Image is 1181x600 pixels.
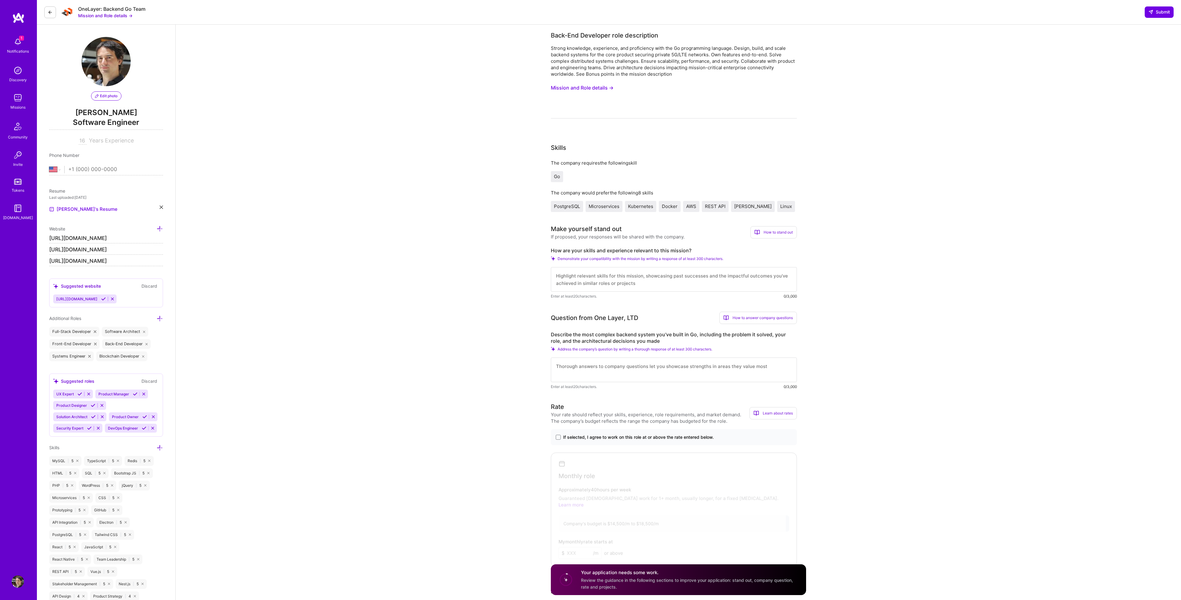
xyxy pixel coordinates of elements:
[49,316,81,321] span: Additional Roles
[12,36,24,48] img: bell
[49,518,94,527] div: API Integration 5
[551,383,597,390] span: Enter at least 20 characters.
[143,330,145,333] i: icon Close
[141,583,144,585] i: icon Close
[9,77,27,83] div: Discovery
[91,403,95,408] i: Accept
[551,256,555,261] i: Check
[66,471,67,476] span: |
[49,207,54,212] img: Resume
[10,119,25,134] img: Community
[103,569,105,574] span: |
[141,392,146,396] i: Reject
[12,202,24,214] img: guide book
[49,234,163,243] input: http://...
[589,203,619,209] span: Microservices
[79,137,86,145] input: XX
[79,495,80,500] span: |
[84,534,86,536] i: icon Close
[784,293,797,299] div: 0/3,000
[662,203,678,209] span: Docker
[49,542,79,552] div: React 5
[147,472,149,474] i: icon Close
[686,203,696,209] span: AWS
[116,579,147,589] div: Nest.js 5
[19,36,24,41] span: 1
[53,378,58,384] i: icon SuggestedTeams
[49,554,91,564] div: React Native 5
[87,426,92,430] i: Accept
[109,495,110,500] span: |
[112,570,114,573] i: icon Close
[53,283,101,289] div: Suggested website
[89,521,91,523] i: icon Close
[551,347,555,351] i: Check
[102,483,104,488] span: |
[74,472,76,474] i: icon Close
[49,456,82,466] div: MySQL 5
[91,505,122,515] div: GitHub 5
[86,558,88,560] i: icon Close
[110,297,115,301] i: Reject
[49,445,59,450] span: Skills
[150,426,155,430] i: Reject
[136,483,137,488] span: |
[71,484,73,486] i: icon Close
[103,472,105,474] i: icon Close
[49,256,163,266] input: http://...
[77,557,78,562] span: |
[108,458,109,463] span: |
[95,94,99,98] i: icon PencilPurple
[87,567,117,577] div: Vue.js 5
[91,91,121,101] button: Edit photo
[554,203,580,209] span: PostgreSQL
[96,518,130,527] div: Electron 5
[49,481,76,490] div: PHP 5
[551,402,564,411] div: Rate
[734,203,772,209] span: [PERSON_NAME]
[76,460,78,462] i: icon Close
[13,161,23,168] div: Invite
[94,343,97,345] i: icon Close
[116,520,117,525] span: |
[7,48,29,54] div: Notifications
[705,203,726,209] span: REST API
[80,570,82,573] i: icon Close
[120,532,121,537] span: |
[12,64,24,77] img: discovery
[140,378,159,385] button: Discard
[581,570,799,576] h4: Your application needs some work.
[94,330,96,333] i: icon Close
[148,460,150,462] i: icon Close
[74,546,76,548] i: icon Close
[49,530,89,540] div: PostgreSQL 5
[49,493,93,503] div: Microservices 5
[117,460,119,462] i: icon Close
[56,403,87,408] span: Product Designer
[784,383,797,390] div: 0/3,000
[3,214,33,221] div: [DOMAIN_NAME]
[49,226,65,231] span: Website
[49,351,94,361] div: Systems Engineer
[551,224,622,234] div: Make yourself stand out
[79,481,116,490] div: WordPress 5
[91,414,96,419] i: Accept
[111,484,113,486] i: icon Close
[1148,10,1153,14] i: icon SendLight
[49,108,163,117] span: [PERSON_NAME]
[137,558,139,560] i: icon Close
[12,92,24,104] img: teamwork
[56,414,87,419] span: Solution Architect
[68,161,163,178] input: +1 (000) 000-0000
[129,534,131,536] i: icon Close
[95,471,96,476] span: |
[88,355,91,358] i: icon Close
[754,410,759,416] i: icon BookOpen
[82,595,85,597] i: icon Close
[105,545,107,550] span: |
[56,297,97,301] span: [URL][DOMAIN_NAME]
[74,594,75,599] span: |
[134,595,136,597] i: icon Close
[108,583,110,585] i: icon Close
[65,545,66,550] span: |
